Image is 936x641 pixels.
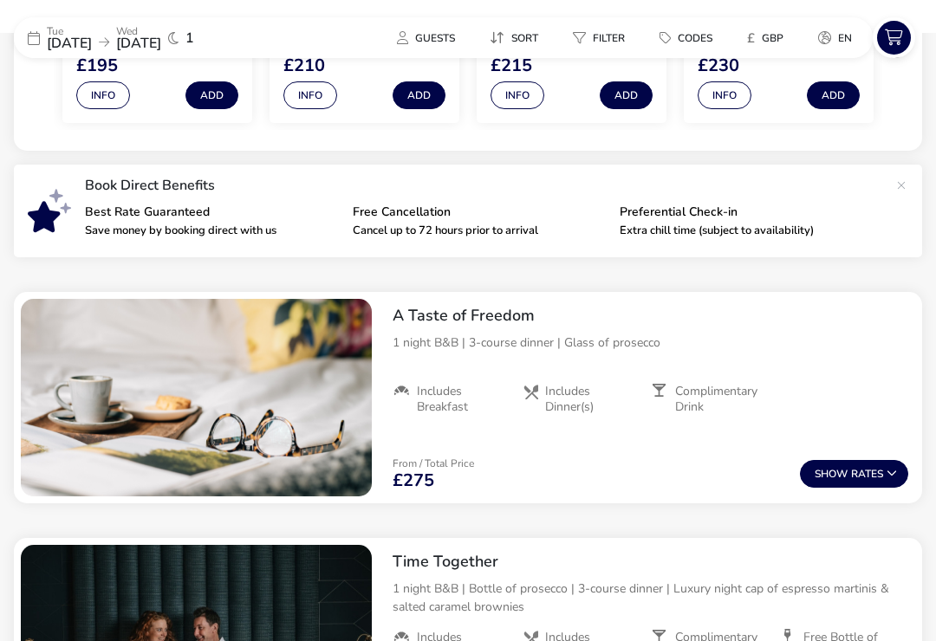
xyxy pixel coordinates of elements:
span: Show [815,469,851,480]
swiper-slide: 1 / 1 [21,299,372,496]
span: [DATE] [47,34,92,53]
div: Tue[DATE]Wed[DATE]1 [14,17,274,58]
span: [DATE] [116,34,161,53]
span: GBP [762,31,783,45]
button: Add [185,81,238,109]
naf-pibe-menu-bar-item: Guests [383,25,476,50]
naf-pibe-menu-bar-item: en [804,25,873,50]
span: £275 [393,472,434,489]
button: en [804,25,866,50]
span: £215 [491,57,532,74]
span: £230 [698,57,739,74]
naf-pibe-menu-bar-item: Sort [476,25,559,50]
button: Filter [559,25,639,50]
button: ShowRates [800,460,908,488]
p: Tue [47,26,92,36]
p: Cancel up to 72 hours prior to arrival [353,225,607,236]
p: Book Direct Benefits [85,178,887,192]
span: Includes Dinner(s) [545,384,637,415]
p: From / Total Price [393,458,474,469]
div: A Taste of Freedom1 night B&B | 3-course dinner | Glass of proseccoIncludes BreakfastIncludes Din... [379,292,922,429]
naf-pibe-menu-bar-item: £GBP [733,25,804,50]
i: £ [747,29,755,47]
button: Sort [476,25,552,50]
p: 1 night B&B | Bottle of prosecco | 3-course dinner | Luxury night cap of espresso martinis & salt... [393,579,908,616]
p: Best Rate Guaranteed [85,206,339,218]
span: en [838,31,852,45]
button: Add [393,81,445,109]
button: Info [698,81,751,109]
p: Wed [116,26,161,36]
button: Info [283,81,337,109]
button: Codes [646,25,726,50]
button: Add [600,81,653,109]
naf-pibe-menu-bar-item: Filter [559,25,646,50]
p: Save money by booking direct with us [85,225,339,236]
span: Includes Breakfast [417,384,508,415]
p: 1 night B&B | 3-course dinner | Glass of prosecco [393,333,908,352]
p: Preferential Check-in [620,206,874,218]
naf-pibe-menu-bar-item: Codes [646,25,733,50]
span: Codes [678,31,712,45]
button: £GBP [733,25,797,50]
p: Extra chill time (subject to availability) [620,225,874,236]
span: £210 [283,57,325,74]
h2: Time Together [393,552,908,572]
span: 1 [185,31,194,45]
button: Info [76,81,130,109]
span: Complimentary Drink [675,384,766,415]
span: Guests [415,31,455,45]
button: Add [807,81,860,109]
p: Free Cancellation [353,206,607,218]
h2: A Taste of Freedom [393,306,908,326]
button: Info [491,81,544,109]
span: Sort [511,31,538,45]
button: Guests [383,25,469,50]
span: £195 [76,57,118,74]
span: Filter [593,31,625,45]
